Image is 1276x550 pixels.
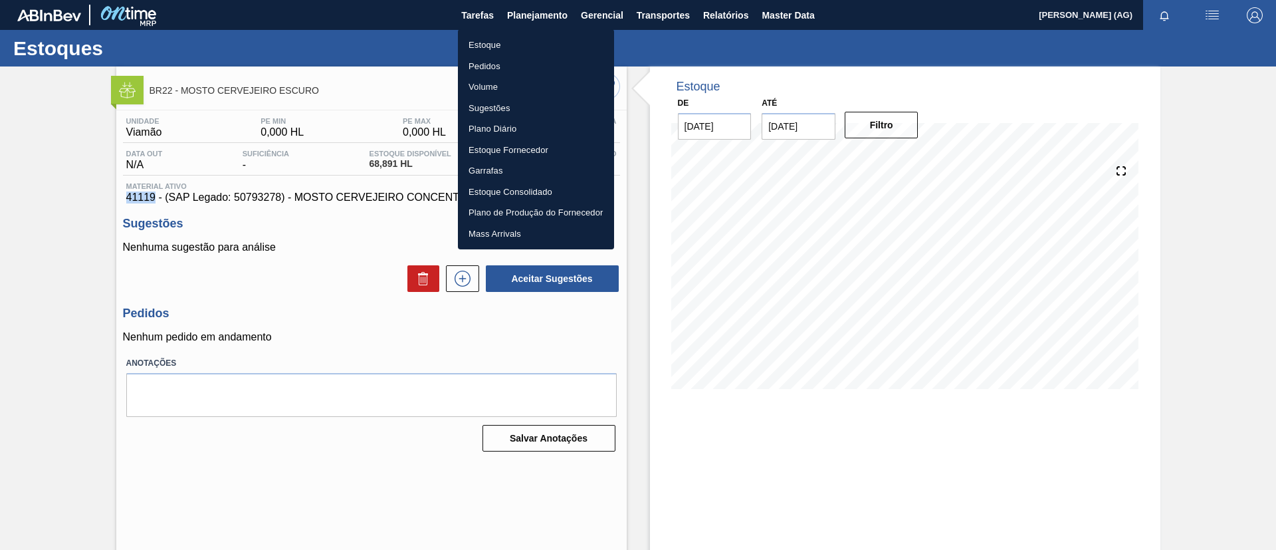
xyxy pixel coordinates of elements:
a: Plano Diário [458,118,614,140]
a: Mass Arrivals [458,223,614,245]
a: Garrafas [458,160,614,182]
a: Estoque Fornecedor [458,140,614,161]
a: Estoque Consolidado [458,182,614,203]
a: Sugestões [458,98,614,119]
a: Plano de Produção do Fornecedor [458,202,614,223]
a: Volume [458,76,614,98]
a: Estoque [458,35,614,56]
a: Pedidos [458,56,614,77]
